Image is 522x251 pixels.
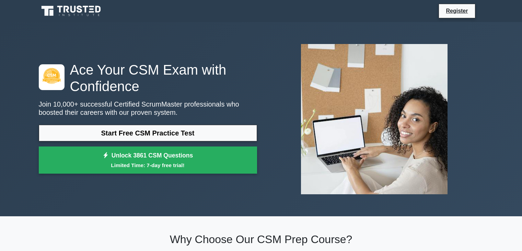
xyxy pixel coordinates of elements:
h2: Why Choose Our CSM Prep Course? [39,233,484,246]
a: Unlock 3861 CSM QuestionsLimited Time: 7-day free trial! [39,146,257,174]
p: Join 10,000+ successful Certified ScrumMaster professionals who boosted their careers with our pr... [39,100,257,117]
small: Limited Time: 7-day free trial! [47,161,248,169]
a: Register [442,7,472,15]
a: Start Free CSM Practice Test [39,125,257,141]
h1: Ace Your CSM Exam with Confidence [39,62,257,95]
